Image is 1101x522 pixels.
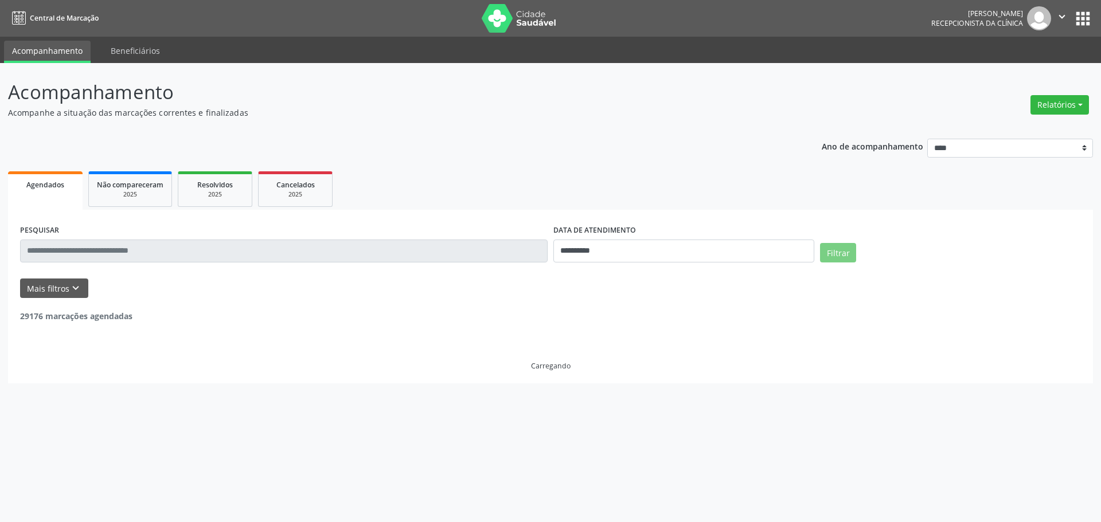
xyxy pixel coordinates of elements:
span: Resolvidos [197,180,233,190]
div: Carregando [531,361,571,371]
span: Agendados [26,180,64,190]
button: Relatórios [1030,95,1089,115]
label: PESQUISAR [20,222,59,240]
button: apps [1073,9,1093,29]
a: Acompanhamento [4,41,91,63]
label: DATA DE ATENDIMENTO [553,222,636,240]
i: keyboard_arrow_down [69,282,82,295]
span: Recepcionista da clínica [931,18,1023,28]
p: Ano de acompanhamento [822,139,923,153]
span: Não compareceram [97,180,163,190]
div: 2025 [267,190,324,199]
p: Acompanhamento [8,78,767,107]
div: 2025 [97,190,163,199]
button: Mais filtroskeyboard_arrow_down [20,278,88,299]
img: img [1027,6,1051,30]
i:  [1056,10,1068,23]
button:  [1051,6,1073,30]
strong: 29176 marcações agendadas [20,311,132,321]
div: [PERSON_NAME] [931,9,1023,18]
div: 2025 [186,190,244,199]
span: Central de Marcação [30,13,99,23]
a: Beneficiários [103,41,168,61]
p: Acompanhe a situação das marcações correntes e finalizadas [8,107,767,119]
a: Central de Marcação [8,9,99,28]
span: Cancelados [276,180,315,190]
button: Filtrar [820,243,856,262]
